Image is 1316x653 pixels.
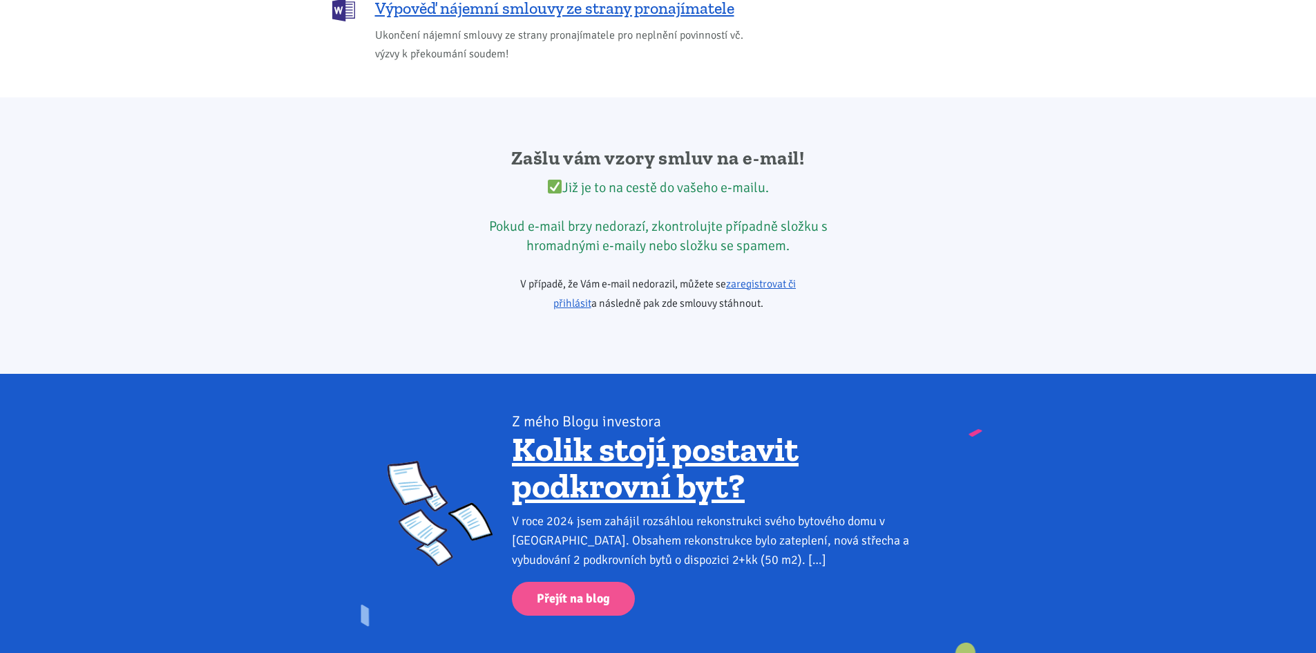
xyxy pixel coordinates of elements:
[481,274,835,313] p: V případě, že Vám e-mail nedorazil, můžete se a následně pak zde smlouvy stáhnout.
[481,178,835,256] div: Již je to na cestě do vašeho e-mailu. Pokud e-mail brzy nedorazí, zkontrolujte případně složku s ...
[512,582,635,616] a: Přejít na blog
[512,428,799,507] a: Kolik stojí postavit podkrovní byt?
[512,511,928,569] div: V roce 2024 jsem zahájil rozsáhlou rekonstrukci svého bytového domu v [GEOGRAPHIC_DATA]. Obsahem ...
[553,277,797,310] a: zaregistrovat či přihlásit
[481,146,835,171] h2: Zašlu vám vzory smluv na e-mail!
[512,412,928,431] div: Z mého Blogu investora
[548,180,562,193] img: ✅
[375,26,761,64] span: Ukončení nájemní smlouvy ze strany pronajímatele pro neplnění povinností vč. výzvy k překoumání s...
